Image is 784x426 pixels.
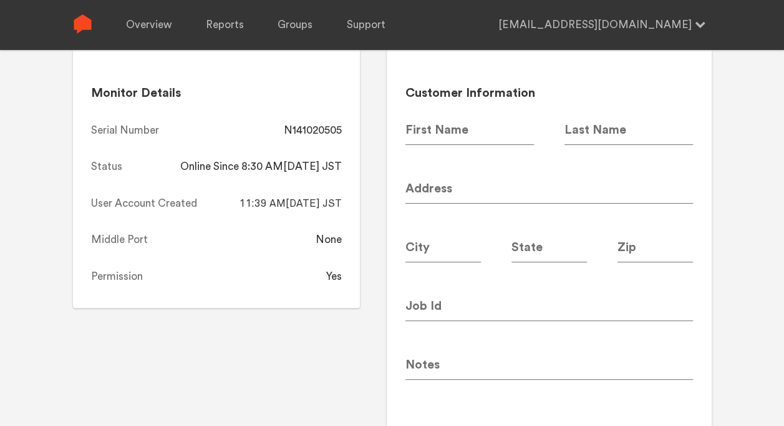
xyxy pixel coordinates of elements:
[326,269,342,284] div: Yes
[91,86,341,101] h2: Monitor Details
[91,269,143,284] div: Permission
[284,123,342,138] div: N141020505
[91,232,148,247] div: Middle Port
[405,86,693,101] h2: Customer Information
[73,14,92,34] img: Sense Logo
[91,123,159,138] div: Serial Number
[316,232,342,247] div: None
[91,159,122,174] div: Status
[91,196,197,211] div: User Account Created
[240,197,342,209] span: 11:39 AM[DATE] JST
[180,159,342,174] div: Online Since 8:30 AM[DATE] JST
